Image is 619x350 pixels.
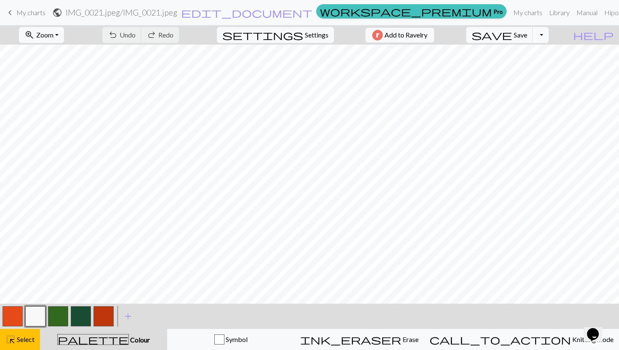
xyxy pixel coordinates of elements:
[584,316,611,342] iframe: chat widget
[384,30,427,40] span: Add to Ravelry
[123,310,133,322] span: add
[295,329,424,350] button: Erase
[472,29,512,41] span: save
[366,28,434,43] button: Add to Ravelry
[58,334,128,345] span: palette
[222,30,303,40] i: Settings
[16,335,35,343] span: Select
[573,29,614,41] span: help
[40,329,167,350] button: Colour
[24,29,35,41] span: zoom_in
[5,334,16,345] span: highlight_alt
[52,7,62,19] span: public
[571,335,614,343] span: Knitting mode
[546,4,573,21] a: Library
[217,27,334,43] button: SettingsSettings
[181,7,312,19] span: edit_document
[573,4,601,21] a: Manual
[510,4,546,21] a: My charts
[466,27,533,43] button: Save
[372,30,383,40] img: Ravelry
[16,8,45,16] span: My charts
[320,5,492,17] span: workspace_premium
[5,7,15,19] span: keyboard_arrow_left
[19,27,64,43] button: Zoom
[36,31,53,39] span: Zoom
[66,8,177,17] h2: IMG_0021.jpeg / IMG_0021.jpeg
[316,4,507,19] a: Pro
[5,5,45,20] a: My charts
[224,335,248,343] span: Symbol
[167,329,295,350] button: Symbol
[424,329,619,350] button: Knitting mode
[305,30,328,40] span: Settings
[300,334,401,345] span: ink_eraser
[129,336,150,344] span: Colour
[222,29,303,41] span: settings
[430,334,571,345] span: call_to_action
[514,31,527,39] span: Save
[401,335,419,343] span: Erase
